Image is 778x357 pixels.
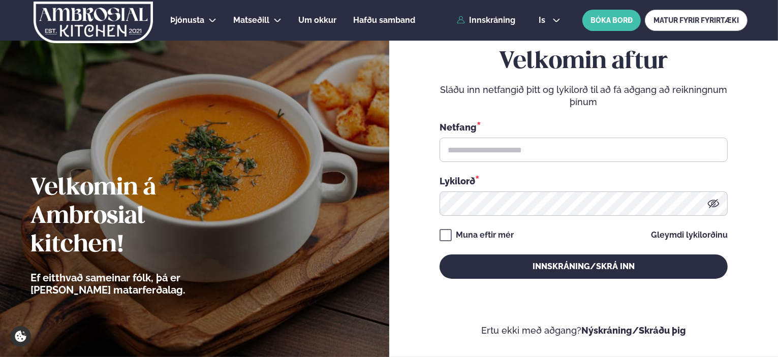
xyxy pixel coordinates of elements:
[353,14,415,26] a: Hafðu samband
[33,2,154,43] img: logo
[233,14,269,26] a: Matseðill
[531,16,569,24] button: is
[298,14,336,26] a: Um okkur
[170,15,204,25] span: Þjónusta
[651,231,728,239] a: Gleymdi lykilorðinu
[30,174,241,259] h2: Velkomin á Ambrosial kitchen!
[440,48,728,76] h2: Velkomin aftur
[170,14,204,26] a: Þjónusta
[440,120,728,134] div: Netfang
[420,324,748,337] p: Ertu ekki með aðgang?
[440,84,728,108] p: Sláðu inn netfangið þitt og lykilorð til að fá aðgang að reikningnum þínum
[539,16,548,24] span: is
[10,326,31,347] a: Cookie settings
[353,15,415,25] span: Hafðu samband
[457,16,515,25] a: Innskráning
[582,10,641,31] button: BÓKA BORÐ
[30,272,241,296] p: Ef eitthvað sameinar fólk, þá er [PERSON_NAME] matarferðalag.
[440,174,728,187] div: Lykilorð
[298,15,336,25] span: Um okkur
[645,10,748,31] a: MATUR FYRIR FYRIRTÆKI
[440,254,728,279] button: Innskráning/Skrá inn
[581,325,686,336] a: Nýskráning/Skráðu þig
[233,15,269,25] span: Matseðill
